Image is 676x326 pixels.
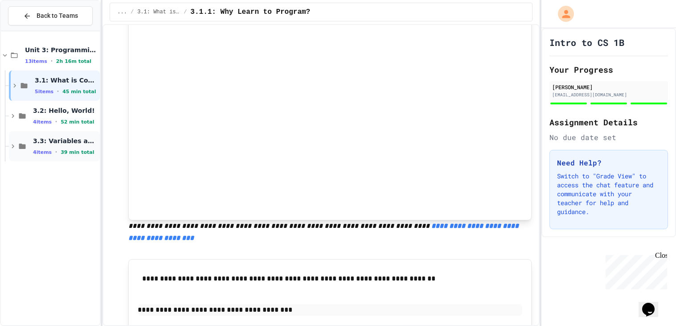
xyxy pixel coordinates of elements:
[639,290,667,317] iframe: chat widget
[557,157,660,168] h3: Need Help?
[56,58,91,64] span: 2h 16m total
[25,58,47,64] span: 13 items
[33,119,52,125] span: 4 items
[137,8,180,16] span: 3.1: What is Code?
[602,252,667,289] iframe: chat widget
[33,137,98,145] span: 3.3: Variables and Data Types
[4,4,61,57] div: Chat with us now!Close
[549,116,668,128] h2: Assignment Details
[549,63,668,76] h2: Your Progress
[552,83,665,91] div: [PERSON_NAME]
[33,149,52,155] span: 4 items
[557,172,660,216] p: Switch to "Grade View" to access the chat feature and communicate with your teacher for help and ...
[549,132,668,143] div: No due date set
[62,89,96,95] span: 45 min total
[55,149,57,156] span: •
[57,88,59,95] span: •
[37,11,78,21] span: Back to Teams
[552,91,665,98] div: [EMAIL_ADDRESS][DOMAIN_NAME]
[61,119,94,125] span: 52 min total
[35,76,98,84] span: 3.1: What is Code?
[35,89,53,95] span: 5 items
[131,8,134,16] span: /
[55,118,57,125] span: •
[549,4,576,24] div: My Account
[33,107,98,115] span: 3.2: Hello, World!
[51,58,53,65] span: •
[190,7,310,17] span: 3.1.1: Why Learn to Program?
[25,46,98,54] span: Unit 3: Programming Fundamentals
[8,6,93,25] button: Back to Teams
[61,149,94,155] span: 39 min total
[117,8,127,16] span: ...
[184,8,187,16] span: /
[549,36,624,49] h1: Intro to CS 1B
